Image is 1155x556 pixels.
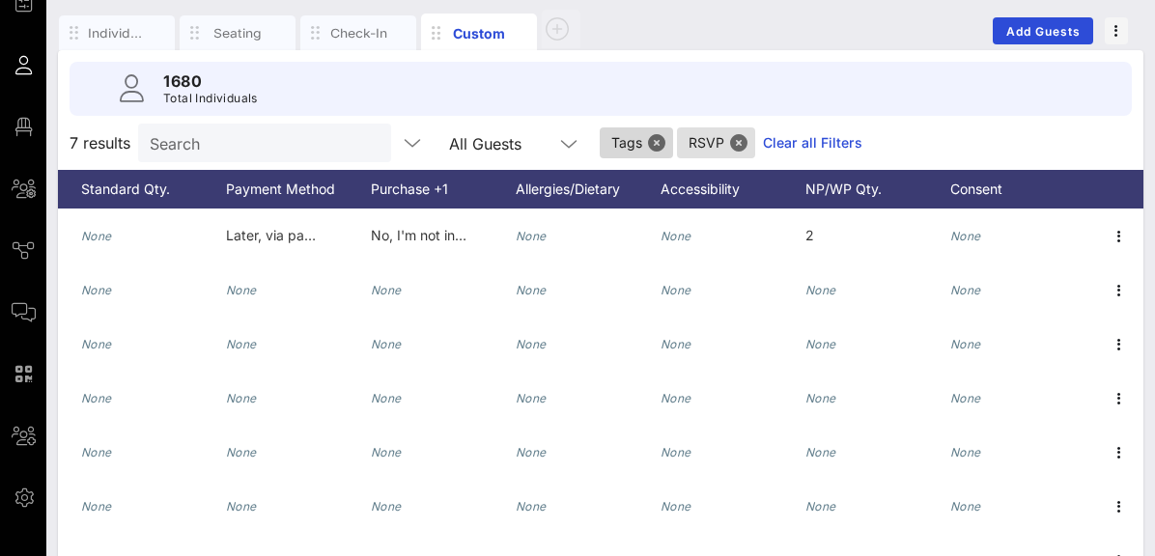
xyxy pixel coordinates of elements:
[371,445,402,459] i: None
[661,170,805,208] div: Accessibility
[226,499,257,514] i: None
[763,132,862,153] a: Clear all Filters
[437,124,592,162] div: All Guests
[449,135,521,153] div: All Guests
[730,134,747,152] button: Close
[516,229,547,243] i: None
[70,131,130,154] span: 7 results
[950,445,981,459] i: None
[661,337,691,351] i: None
[81,337,112,351] i: None
[88,24,146,42] div: Individuals
[450,23,508,43] div: Custom
[226,337,257,351] i: None
[805,170,950,208] div: NP/WP Qty.
[81,170,226,208] div: Standard Qty.
[689,127,744,158] span: RSVP
[226,227,368,243] span: Later, via paper check
[371,170,516,208] div: Purchase +1
[950,283,981,297] i: None
[371,391,402,405] i: None
[661,283,691,297] i: None
[516,283,547,297] i: None
[81,229,112,243] i: None
[163,69,258,93] p: 1680
[371,227,512,243] span: No, I'm not interested.
[226,445,257,459] i: None
[81,445,112,459] i: None
[805,283,836,297] i: None
[950,170,1095,208] div: Consent
[950,499,981,514] i: None
[611,127,662,158] span: Tags
[661,445,691,459] i: None
[81,283,112,297] i: None
[163,89,258,108] p: Total Individuals
[209,24,267,42] div: Seating
[950,337,981,351] i: None
[516,391,547,405] i: None
[371,283,402,297] i: None
[516,445,547,459] i: None
[1005,24,1082,39] span: Add Guests
[661,391,691,405] i: None
[950,229,981,243] i: None
[950,391,981,405] i: None
[516,499,547,514] i: None
[993,17,1093,44] button: Add Guests
[226,391,257,405] i: None
[661,499,691,514] i: None
[371,499,402,514] i: None
[805,227,814,243] span: 2
[516,337,547,351] i: None
[226,283,257,297] i: None
[805,337,836,351] i: None
[329,24,387,42] div: Check-In
[805,445,836,459] i: None
[371,337,402,351] i: None
[805,499,836,514] i: None
[81,391,112,405] i: None
[661,229,691,243] i: None
[226,170,371,208] div: Payment Method
[81,499,112,514] i: None
[648,134,665,152] button: Close
[805,391,836,405] i: None
[516,170,661,208] div: Allergies/Dietary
